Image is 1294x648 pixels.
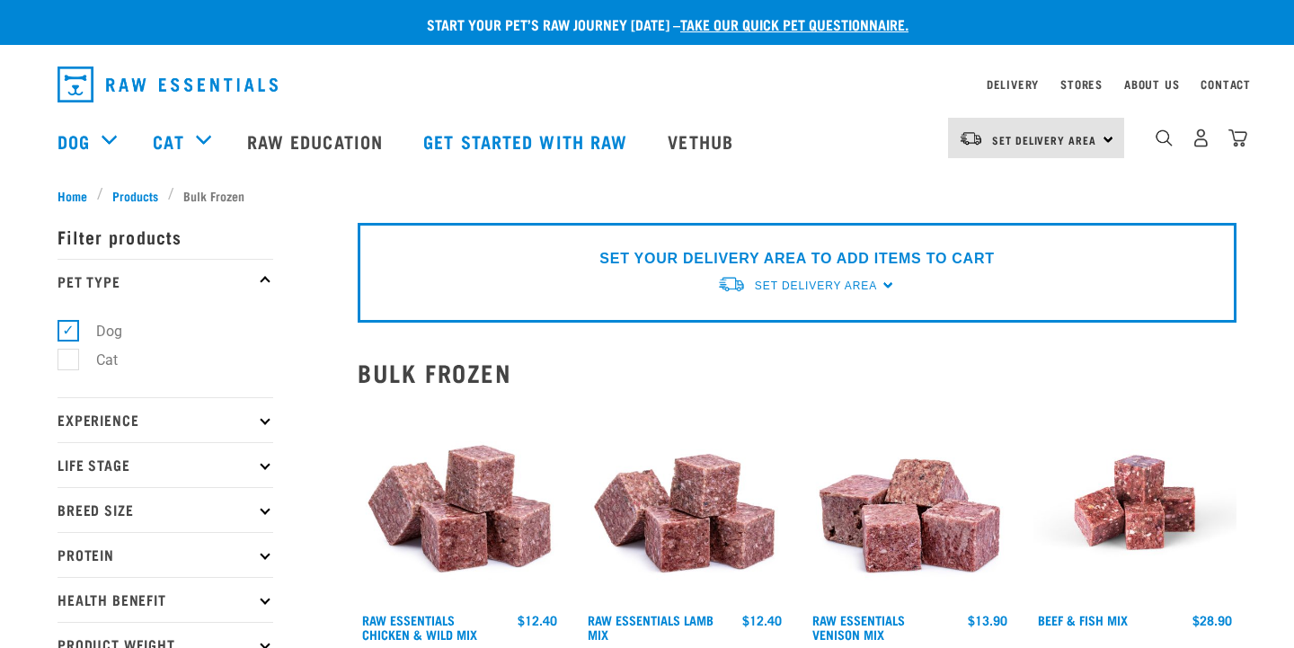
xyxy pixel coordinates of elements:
[58,442,273,487] p: Life Stage
[58,67,278,102] img: Raw Essentials Logo
[717,275,746,294] img: van-moving.png
[153,128,183,155] a: Cat
[229,105,405,177] a: Raw Education
[1156,129,1173,146] img: home-icon-1@2x.png
[358,401,562,605] img: Pile Of Cubed Chicken Wild Meat Mix
[1124,81,1179,87] a: About Us
[588,617,713,637] a: Raw Essentials Lamb Mix
[987,81,1039,87] a: Delivery
[599,248,994,270] p: SET YOUR DELIVERY AREA TO ADD ITEMS TO CART
[405,105,650,177] a: Get started with Raw
[1201,81,1251,87] a: Contact
[58,128,90,155] a: Dog
[992,137,1096,143] span: Set Delivery Area
[58,259,273,304] p: Pet Type
[67,320,129,342] label: Dog
[362,617,477,637] a: Raw Essentials Chicken & Wild Mix
[1038,617,1128,623] a: Beef & Fish Mix
[968,613,1007,627] div: $13.90
[58,577,273,622] p: Health Benefit
[103,186,168,205] a: Products
[583,401,787,605] img: ?1041 RE Lamb Mix 01
[755,280,877,292] span: Set Delivery Area
[43,59,1251,110] nav: dropdown navigation
[58,397,273,442] p: Experience
[1060,81,1103,87] a: Stores
[58,186,87,205] span: Home
[959,130,983,146] img: van-moving.png
[650,105,756,177] a: Vethub
[58,487,273,532] p: Breed Size
[1228,129,1247,147] img: home-icon@2x.png
[58,186,1236,205] nav: breadcrumbs
[1192,613,1232,627] div: $28.90
[808,401,1012,605] img: 1113 RE Venison Mix 01
[1033,401,1237,605] img: Beef Mackerel 1
[518,613,557,627] div: $12.40
[58,186,97,205] a: Home
[58,532,273,577] p: Protein
[812,617,905,637] a: Raw Essentials Venison Mix
[358,359,1236,386] h2: Bulk Frozen
[1192,129,1210,147] img: user.png
[112,186,158,205] span: Products
[680,20,908,28] a: take our quick pet questionnaire.
[742,613,782,627] div: $12.40
[67,349,125,371] label: Cat
[58,214,273,259] p: Filter products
